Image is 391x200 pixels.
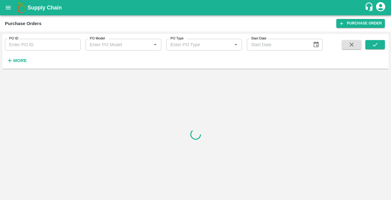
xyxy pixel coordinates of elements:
[27,3,364,12] a: Supply Chain
[90,36,105,41] label: PO Model
[170,36,184,41] label: PO Type
[5,39,81,50] input: Enter PO ID
[87,41,141,49] input: Enter PO Model
[13,58,27,63] strong: More
[251,36,266,41] label: Start Date
[1,1,15,15] button: open drawer
[5,20,42,28] div: Purchase Orders
[9,36,18,41] label: PO ID
[310,39,322,50] button: Choose date
[247,39,308,50] input: Start Date
[151,41,159,49] button: Open
[15,2,27,14] img: logo
[336,19,385,28] a: Purchase Order
[27,5,62,11] b: Supply Chain
[375,1,386,14] div: account of current user
[168,41,222,49] input: Enter PO Type
[5,55,28,66] button: More
[232,41,240,49] button: Open
[364,2,375,13] div: customer-support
